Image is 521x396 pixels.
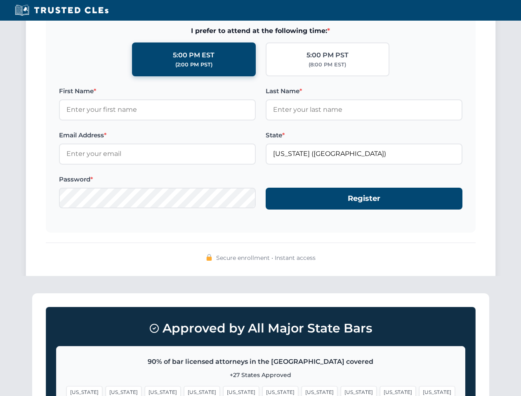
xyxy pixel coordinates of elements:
[66,356,455,367] p: 90% of bar licensed attorneys in the [GEOGRAPHIC_DATA] covered
[266,86,462,96] label: Last Name
[306,50,349,61] div: 5:00 PM PST
[206,254,212,261] img: 🔒
[66,370,455,379] p: +27 States Approved
[266,130,462,140] label: State
[59,174,256,184] label: Password
[12,4,111,16] img: Trusted CLEs
[266,144,462,164] input: Florida (FL)
[266,99,462,120] input: Enter your last name
[59,99,256,120] input: Enter your first name
[56,317,465,339] h3: Approved by All Major State Bars
[216,253,316,262] span: Secure enrollment • Instant access
[173,50,215,61] div: 5:00 PM EST
[59,86,256,96] label: First Name
[59,130,256,140] label: Email Address
[175,61,212,69] div: (2:00 PM PST)
[59,144,256,164] input: Enter your email
[309,61,346,69] div: (8:00 PM EST)
[59,26,462,36] span: I prefer to attend at the following time:
[266,188,462,210] button: Register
